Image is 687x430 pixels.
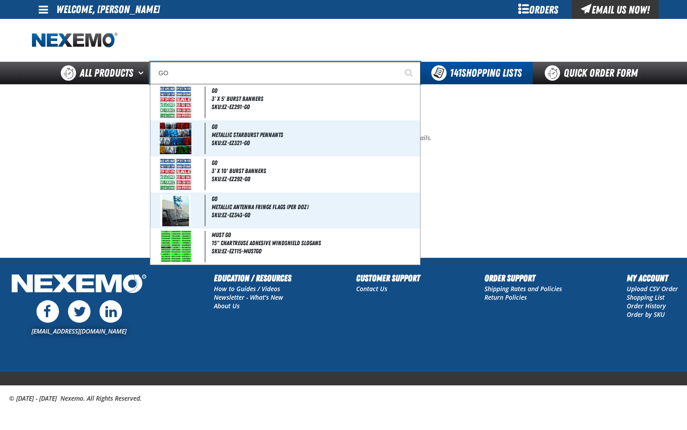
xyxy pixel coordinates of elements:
[80,65,133,81] span: All Products
[212,95,418,103] span: 3' x 5' Burst Banners
[450,67,461,79] strong: 141
[160,159,191,190] img: 5b2444c67c1fe196868557-EZ292.jpg
[32,125,655,134] p: Your order number is Z120079360
[356,284,387,293] a: Contact Us
[214,293,283,302] a: Newsletter - What's New
[32,134,655,142] p: You will receive a confirmation email with your order details.
[212,87,217,94] span: GO
[160,195,190,226] img: 5b2444d682960796465362-EZ343A.jpg
[450,67,522,79] span: Shopping Lists
[627,310,665,319] a: Order by SKU
[150,62,420,84] input: Search
[32,327,127,335] a: [EMAIL_ADDRESS][DOMAIN_NAME]
[214,284,280,293] a: How to Guides / Videos
[135,62,150,84] button: Open All Products pages
[160,123,191,154] img: 5b2444d5be0fd033225392-EZ321.jpg
[212,175,250,183] span: SKU:EZ-EZ292-GO
[9,271,149,298] img: Nexemo Logo
[212,239,418,247] span: 15" Chartreuse Adhesive Windshield Slogans
[212,167,418,175] span: 3' x 10' Burst Banners
[214,271,291,285] h2: Education / Resources
[627,293,664,302] a: Shopping List
[160,231,191,262] img: 5cdb0937e279e519075827-EZ-115.jpg
[212,131,418,139] span: Metallic Starburst Pennants
[627,302,666,310] a: Order History
[212,195,217,202] span: GO
[420,62,533,84] button: You have 141 Shopping Lists. Open to view details
[212,211,250,219] span: SKU:EZ-EZ343-GO
[212,231,231,238] span: MUST GO
[160,87,191,118] img: 5b2444c648a63316814243-EZ291.jpg
[484,284,562,293] a: Shipping Rates and Policies
[212,159,217,166] span: GO
[484,293,527,302] a: Return Policies
[214,302,240,310] a: About Us
[627,271,678,285] h2: My Account
[32,32,118,48] img: Nexemo logo
[398,62,420,84] button: Start Searching
[32,98,655,114] h1: Thank You For Your Purchase!
[212,123,217,130] span: GO
[356,271,420,285] h2: Customer Support
[533,62,655,84] a: Quick Order Form
[32,32,118,48] a: Home
[212,139,250,146] span: SKU:EZ-EZ321-GO
[212,203,418,211] span: Metallic Antenna Fringe Flags (per doz)
[212,103,250,110] span: SKU:EZ-EZ291-GO
[627,284,678,293] a: Upload CSV Order
[212,247,262,255] span: SKU:EZ-EZ115-MUSTGO
[484,271,562,285] h2: Order Support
